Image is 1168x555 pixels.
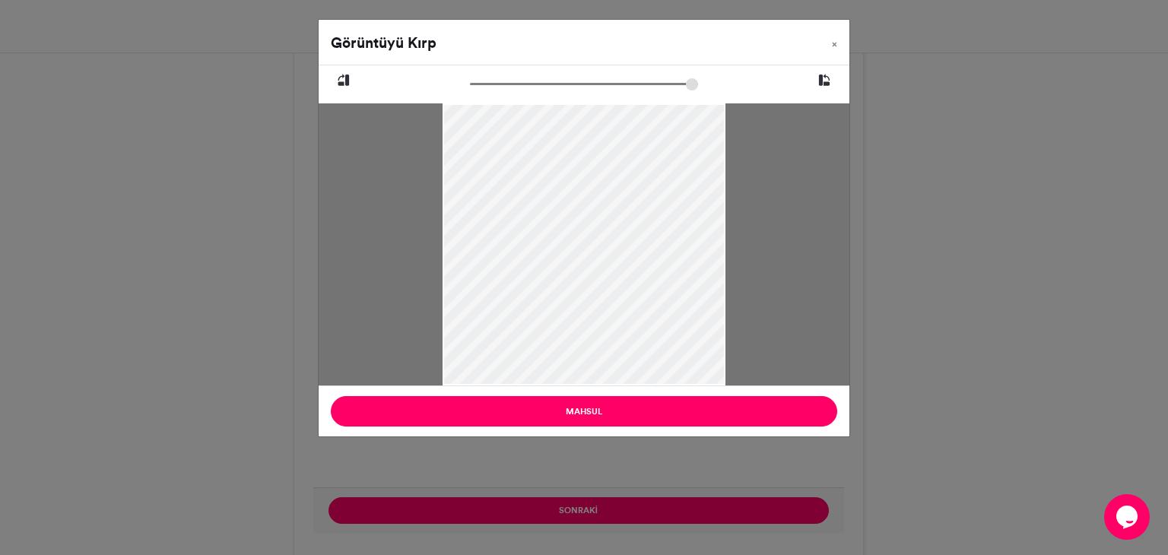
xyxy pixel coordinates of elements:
[832,38,837,49] font: ×
[566,406,601,417] font: Mahsul
[331,33,436,52] font: Görüntüyü Kırp
[331,396,837,427] button: Mahsul
[1104,494,1153,540] iframe: sohbet aracı
[820,20,849,62] button: Kapalı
